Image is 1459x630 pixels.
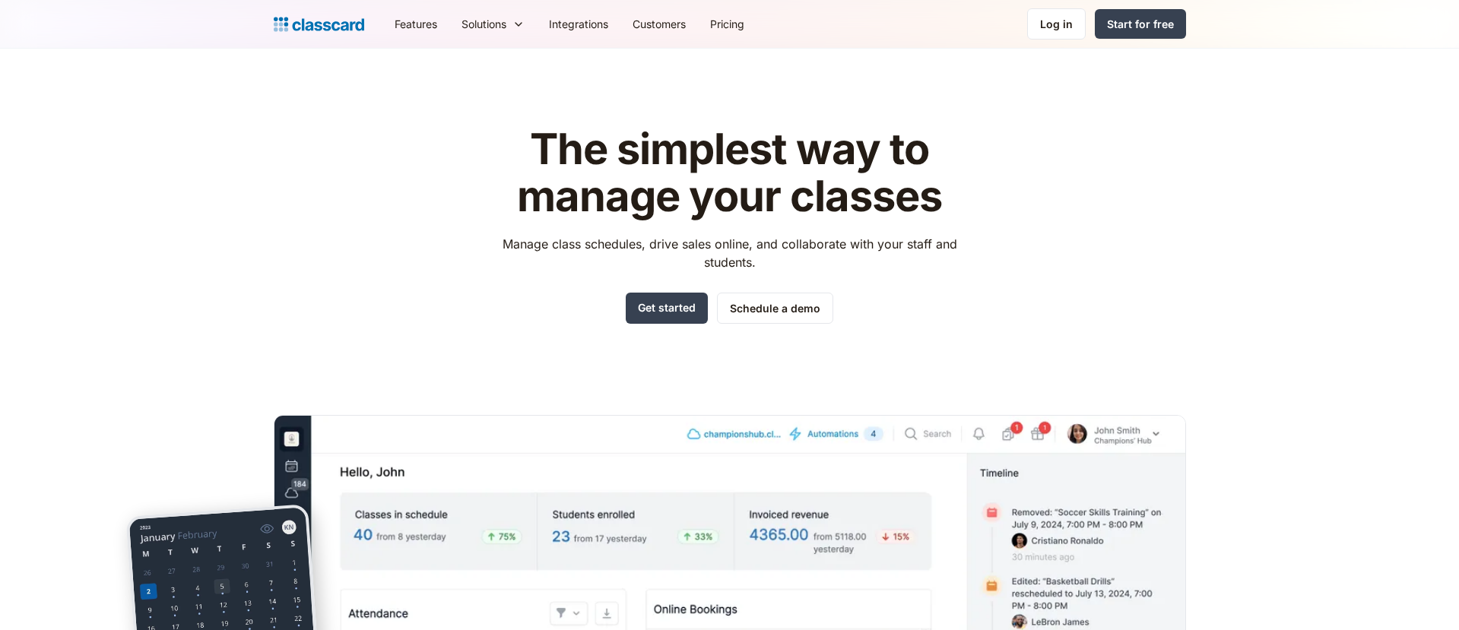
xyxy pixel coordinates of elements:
a: Pricing [698,7,756,41]
div: Solutions [449,7,537,41]
a: Get started [626,293,708,324]
p: Manage class schedules, drive sales online, and collaborate with your staff and students. [488,235,971,271]
a: Schedule a demo [717,293,833,324]
h1: The simplest way to manage your classes [488,126,971,220]
a: Start for free [1095,9,1186,39]
a: home [274,14,364,35]
a: Integrations [537,7,620,41]
a: Log in [1027,8,1086,40]
div: Solutions [461,16,506,32]
div: Start for free [1107,16,1174,32]
div: Log in [1040,16,1073,32]
a: Customers [620,7,698,41]
a: Features [382,7,449,41]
